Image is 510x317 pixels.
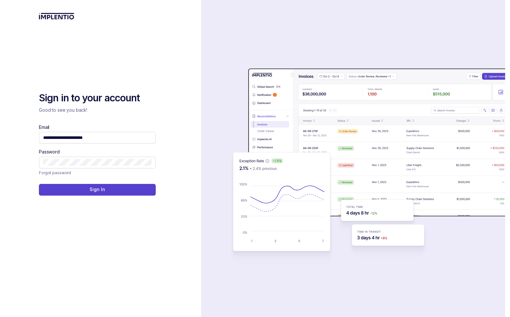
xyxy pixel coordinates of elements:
[39,107,156,113] p: Good to see you back!
[39,124,49,130] label: Email
[39,184,156,196] button: Sign In
[39,92,156,105] h2: Sign in to your account
[90,186,105,193] p: Sign In
[39,170,71,176] a: Link Forgot password
[39,170,71,176] p: Forgot password
[39,13,74,19] img: logo
[39,149,60,155] label: Password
